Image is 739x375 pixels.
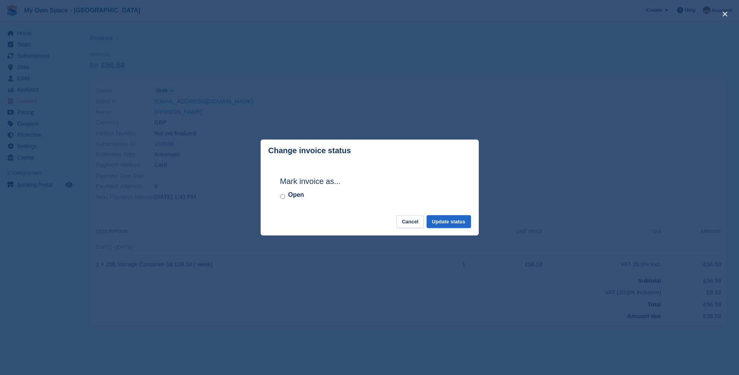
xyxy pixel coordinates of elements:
[427,215,471,228] button: Update status
[288,190,304,200] label: Open
[719,8,731,20] button: close
[280,175,459,187] h2: Mark invoice as...
[268,146,351,155] p: Change invoice status
[396,215,424,228] button: Cancel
